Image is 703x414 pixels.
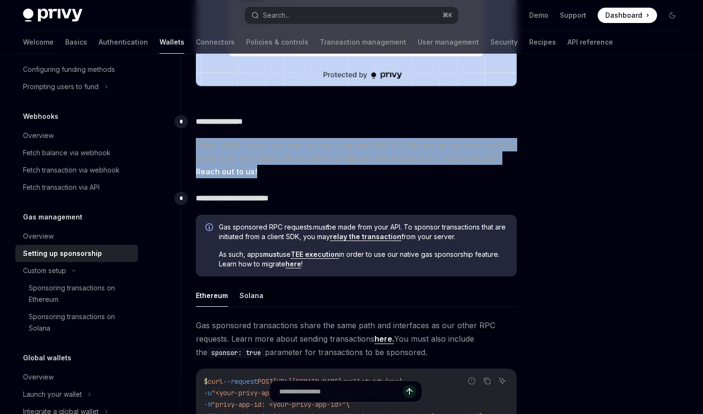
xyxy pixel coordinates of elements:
a: Dashboard [598,8,657,23]
div: Sponsoring transactions on Solana [29,311,132,334]
a: Overview [15,127,138,144]
img: dark logo [23,9,82,22]
span: wallet_i [346,377,376,386]
div: Configuring funding methods [23,64,115,75]
a: Overview [15,368,138,386]
span: > [380,377,384,386]
div: Custom setup [23,265,66,276]
a: here. [374,334,394,344]
a: Security [490,31,518,54]
code: sponsor: true [207,347,265,358]
h5: Webhooks [23,111,58,122]
h5: Gas management [23,211,82,223]
a: Policies & controls [246,31,308,54]
a: Recipes [529,31,556,54]
span: Gas sponsored RPC requests be made from your API. To sponsor transactions that are initiated from... [219,222,507,241]
div: Fetch balance via webhook [23,147,111,159]
a: User management [418,31,479,54]
svg: Info [205,223,215,233]
div: Setting up sponsorship [23,248,102,259]
a: Overview [15,228,138,245]
div: Sponsoring transactions on Ethereum [29,282,132,305]
a: Configuring funding methods [15,61,138,78]
span: Dashboard [605,11,642,20]
div: Overview [23,371,54,383]
a: TEE execution [291,250,339,259]
a: relay the transaction [330,232,401,241]
span: POST [258,377,273,386]
a: Sponsoring transactions on Ethereum [15,279,138,308]
a: Wallets [159,31,184,54]
a: Sponsoring transactions on Solana [15,308,138,337]
a: Connectors [196,31,235,54]
a: here [285,260,301,268]
a: Fetch transaction via webhook [15,161,138,179]
button: Ask AI [496,375,509,387]
button: Send message [403,385,416,398]
span: [URL][DOMAIN_NAME] [273,377,342,386]
div: Fetch transaction via API [23,182,100,193]
div: Overview [23,230,54,242]
span: Select which chains you want to enable sponsorship for. Sponsored requests may only come from the... [196,138,517,178]
span: As such, apps use in order to use our native gas sponsorship feature. Learn how to migrate ! [219,250,507,269]
button: Solana [239,284,263,307]
a: API reference [567,31,613,54]
span: --request [223,377,258,386]
span: Gas sponsored transactions share the same path and interfaces as our other RPC requests. Learn mo... [196,319,517,359]
a: Demo [529,11,548,20]
span: /rpc [384,377,399,386]
div: Fetch transaction via webhook [23,164,120,176]
button: Copy the contents from the code block [481,375,493,387]
a: Transaction management [320,31,406,54]
button: Toggle dark mode [665,8,680,23]
strong: must [263,250,279,258]
div: Prompting users to fund [23,81,99,92]
a: Reach out to us! [196,167,257,177]
a: Setting up sponsorship [15,245,138,262]
button: Search...⌘K [245,7,459,24]
span: curl [208,377,223,386]
h5: Global wallets [23,352,71,364]
span: d [376,377,380,386]
a: Authentication [99,31,148,54]
a: Support [560,11,586,20]
div: Overview [23,130,54,141]
em: must [312,223,328,231]
span: $ [204,377,208,386]
div: Launch your wallet [23,389,82,400]
span: \ [399,377,403,386]
span: < [342,377,346,386]
a: Welcome [23,31,54,54]
button: Ethereum [196,284,228,307]
a: Fetch transaction via API [15,179,138,196]
a: Basics [65,31,87,54]
span: ⌘ K [442,11,453,19]
div: Search... [263,10,290,21]
button: Report incorrect code [465,375,478,387]
a: Fetch balance via webhook [15,144,138,161]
